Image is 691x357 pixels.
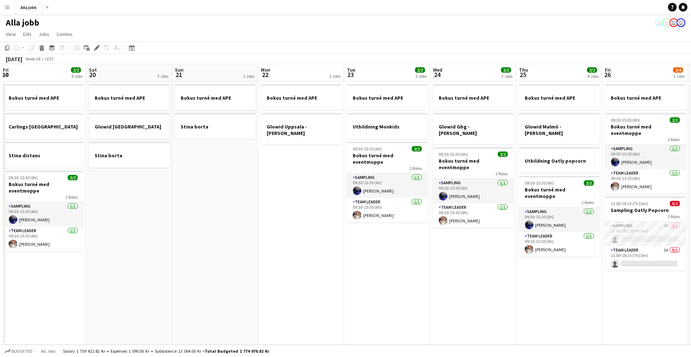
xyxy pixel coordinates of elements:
[261,84,342,110] app-job-card: Bokus turné med APE
[261,95,342,101] h3: Bokus turné med APE
[519,186,600,199] h3: Bokus turné med eventmoppe
[670,117,680,123] span: 2/2
[4,347,33,355] button: Budgeted
[24,56,42,62] span: Week 38
[496,171,508,176] span: 2 Roles
[57,31,73,37] span: Comms
[582,200,594,205] span: 2 Roles
[261,67,270,73] span: Mon
[9,175,38,180] span: 09:30-15:30 (6h)
[205,348,269,354] span: Total Budgeted 1 774 076.82 kr
[3,67,9,73] span: Fri
[20,30,34,39] a: Edit
[66,194,78,200] span: 2 Roles
[519,67,528,73] span: Thu
[605,207,686,213] h3: Sampling Oatly Popcorn
[261,123,342,136] h3: Glowid Uppsala - [PERSON_NAME]
[3,181,83,194] h3: Bokus turné med eventmoppe
[501,67,511,73] span: 2/2
[605,169,686,194] app-card-role: Team Leader1/109:30-15:30 (6h)[PERSON_NAME]
[89,113,170,139] app-job-card: Glowid [GEOGRAPHIC_DATA]
[3,84,83,110] div: Bokus turné med APE
[157,73,168,79] div: 3 Jobs
[518,71,528,79] span: 25
[71,73,82,79] div: 4 Jobs
[68,175,78,180] span: 2/2
[605,196,686,271] div: 11:00-18:15 (7h15m)0/2Sampling Oatly Popcorn2 RolesSampling9A0/111:00-18:15 (7h15m) Team Leader3A...
[175,67,184,73] span: Sun
[3,202,83,227] app-card-role: Sampling1/109:30-15:30 (6h)[PERSON_NAME]
[605,113,686,194] app-job-card: 09:30-15:30 (6h)2/2Bokus turné med eventmoppe2 RolesSampling1/109:30-15:30 (6h)[PERSON_NAME]Team ...
[433,67,442,73] span: Wed
[670,201,680,206] span: 0/2
[36,30,52,39] a: Jobs
[433,95,514,101] h3: Bokus turné med APE
[89,95,170,101] h3: Bokus turné med APE
[412,146,422,152] span: 2/2
[433,179,514,203] app-card-role: Sampling1/109:30-15:30 (6h)[PERSON_NAME]
[605,84,686,110] app-job-card: Bokus turné med APE
[243,73,254,79] div: 2 Jobs
[669,18,678,27] app-user-avatar: Hedda Lagerbielke
[525,180,554,186] span: 09:30-15:30 (6h)
[605,123,686,136] h3: Bokus turné med eventmoppe
[89,123,170,130] h3: Glowid [GEOGRAPHIC_DATA]
[347,113,428,139] div: Utbildning Monkids
[3,227,83,251] app-card-role: Team Leader1/109:30-15:30 (6h)[PERSON_NAME]
[3,171,83,251] app-job-card: 09:30-15:30 (6h)2/2Bokus turné med eventmoppe2 RolesSampling1/109:30-15:30 (6h)[PERSON_NAME]Team ...
[519,123,600,136] h3: Glowid Malmö - [PERSON_NAME]
[501,73,512,79] div: 3 Jobs
[175,113,256,139] app-job-card: Stina borta
[604,71,611,79] span: 26
[587,67,597,73] span: 2/2
[6,31,16,37] span: View
[261,113,342,144] app-job-card: Glowid Uppsala - [PERSON_NAME]
[347,95,428,101] h3: Bokus turné med APE
[673,67,683,73] span: 2/4
[605,95,686,101] h3: Bokus turné med APE
[347,198,428,222] app-card-role: Team Leader1/109:30-15:30 (6h)[PERSON_NAME]
[677,18,685,27] app-user-avatar: Stina Dahl
[89,84,170,110] app-job-card: Bokus turné med APE
[3,123,83,130] h3: Carlings [GEOGRAPHIC_DATA]
[45,56,54,62] div: CEST
[15,0,43,14] button: Alla jobb
[433,113,514,144] app-job-card: Glowid Gbg - [PERSON_NAME]
[3,30,19,39] a: View
[433,147,514,228] app-job-card: 09:30-15:30 (6h)2/2Bokus turné med eventmoppe2 RolesSampling1/109:30-15:30 (6h)[PERSON_NAME]Team ...
[175,84,256,110] div: Bokus turné med APE
[605,222,686,246] app-card-role: Sampling9A0/111:00-18:15 (7h15m)
[54,30,76,39] a: Comms
[3,142,83,168] app-job-card: Stina distans
[353,146,382,152] span: 09:30-15:30 (6h)
[439,152,468,157] span: 09:30-15:30 (6h)
[519,84,600,110] app-job-card: Bokus turné med APE
[347,67,355,73] span: Tue
[6,17,39,28] h1: Alla jobb
[6,55,22,63] div: [DATE]
[662,18,671,27] app-user-avatar: Hedda Lagerbielke
[415,73,426,79] div: 3 Jobs
[40,348,57,354] span: All jobs
[433,123,514,136] h3: Glowid Gbg - [PERSON_NAME]
[3,113,83,139] div: Carlings [GEOGRAPHIC_DATA]
[347,123,428,130] h3: Utbildning Monkids
[519,158,600,164] h3: Utbildning Oatly popcorn
[347,84,428,110] app-job-card: Bokus turné med APE
[519,95,600,101] h3: Bokus turné med APE
[519,113,600,144] app-job-card: Glowid Malmö - [PERSON_NAME]
[433,203,514,228] app-card-role: Team Leader1/109:30-15:30 (6h)[PERSON_NAME]
[175,95,256,101] h3: Bokus turné med APE
[89,142,170,168] div: Stina borta
[63,348,269,354] div: Salary 1 759 422.82 kr + Expenses 1 090.00 kr + Subsistence 13 564.00 kr =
